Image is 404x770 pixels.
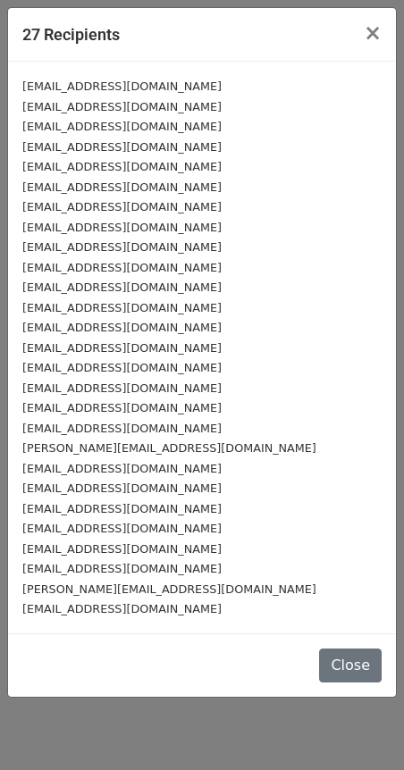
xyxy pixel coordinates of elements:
[22,441,316,455] small: [PERSON_NAME][EMAIL_ADDRESS][DOMAIN_NAME]
[22,180,222,194] small: [EMAIL_ADDRESS][DOMAIN_NAME]
[22,582,316,596] small: [PERSON_NAME][EMAIL_ADDRESS][DOMAIN_NAME]
[22,542,222,556] small: [EMAIL_ADDRESS][DOMAIN_NAME]
[22,401,222,414] small: [EMAIL_ADDRESS][DOMAIN_NAME]
[22,221,222,234] small: [EMAIL_ADDRESS][DOMAIN_NAME]
[22,100,222,113] small: [EMAIL_ADDRESS][DOMAIN_NAME]
[22,341,222,355] small: [EMAIL_ADDRESS][DOMAIN_NAME]
[22,321,222,334] small: [EMAIL_ADDRESS][DOMAIN_NAME]
[22,280,222,294] small: [EMAIL_ADDRESS][DOMAIN_NAME]
[349,8,396,58] button: Close
[22,562,222,575] small: [EMAIL_ADDRESS][DOMAIN_NAME]
[315,684,404,770] div: Widget de chat
[22,522,222,535] small: [EMAIL_ADDRESS][DOMAIN_NAME]
[22,261,222,274] small: [EMAIL_ADDRESS][DOMAIN_NAME]
[22,80,222,93] small: [EMAIL_ADDRESS][DOMAIN_NAME]
[22,160,222,173] small: [EMAIL_ADDRESS][DOMAIN_NAME]
[22,462,222,475] small: [EMAIL_ADDRESS][DOMAIN_NAME]
[22,140,222,154] small: [EMAIL_ADDRESS][DOMAIN_NAME]
[364,21,382,46] span: ×
[22,422,222,435] small: [EMAIL_ADDRESS][DOMAIN_NAME]
[22,602,222,615] small: [EMAIL_ADDRESS][DOMAIN_NAME]
[22,120,222,133] small: [EMAIL_ADDRESS][DOMAIN_NAME]
[319,649,382,682] button: Close
[315,684,404,770] iframe: Chat Widget
[22,240,222,254] small: [EMAIL_ADDRESS][DOMAIN_NAME]
[22,200,222,213] small: [EMAIL_ADDRESS][DOMAIN_NAME]
[22,361,222,374] small: [EMAIL_ADDRESS][DOMAIN_NAME]
[22,22,120,46] h5: 27 Recipients
[22,381,222,395] small: [EMAIL_ADDRESS][DOMAIN_NAME]
[22,301,222,314] small: [EMAIL_ADDRESS][DOMAIN_NAME]
[22,481,222,495] small: [EMAIL_ADDRESS][DOMAIN_NAME]
[22,502,222,515] small: [EMAIL_ADDRESS][DOMAIN_NAME]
